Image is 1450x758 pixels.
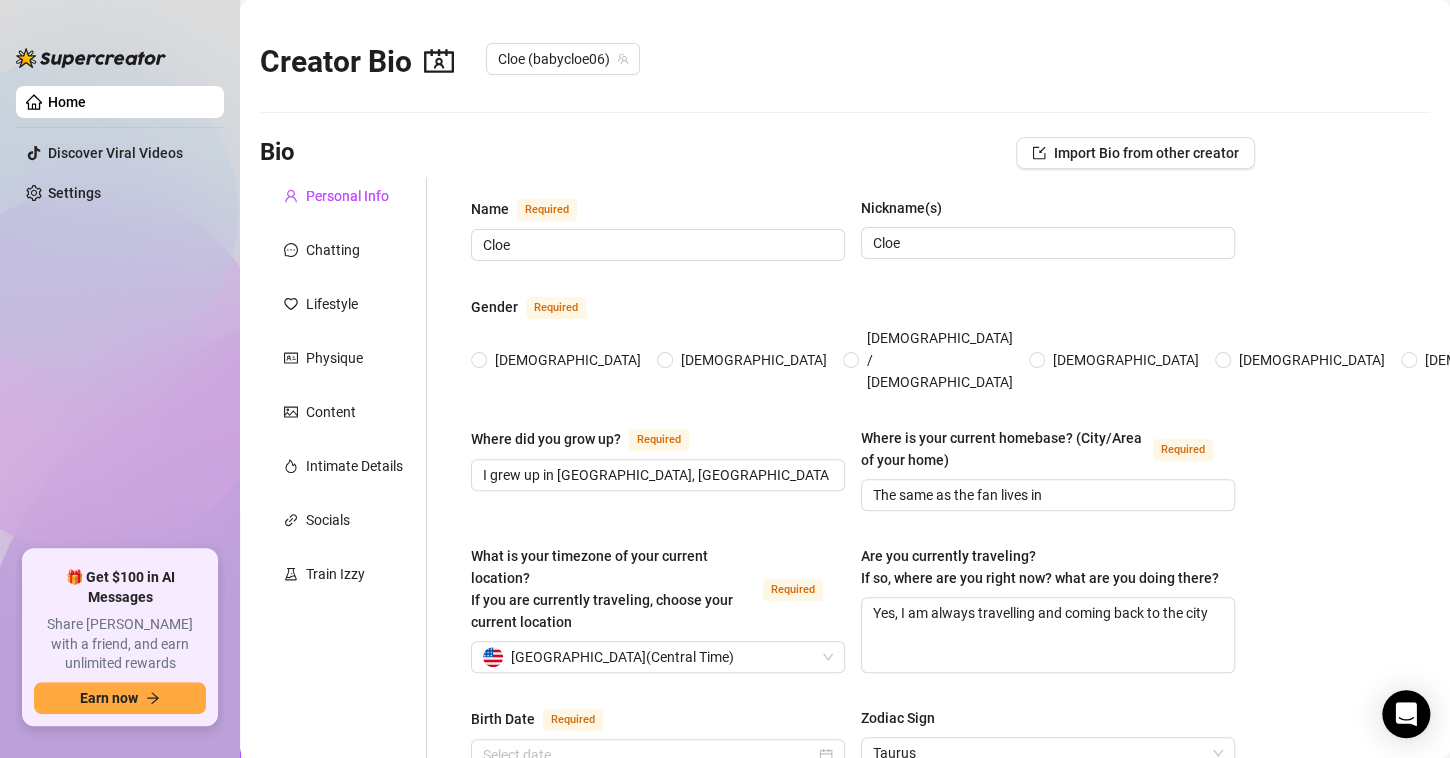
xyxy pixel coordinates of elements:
label: Birth Date [471,707,625,731]
span: [DEMOGRAPHIC_DATA] [1231,349,1393,371]
div: Physique [306,347,363,369]
span: user [284,189,298,203]
div: Personal Info [306,185,389,207]
div: Train Izzy [306,563,365,585]
input: Name [483,234,829,256]
span: arrow-right [146,691,160,705]
a: Settings [48,185,101,201]
span: Are you currently traveling? If so, where are you right now? what are you doing there? [861,548,1219,586]
div: Lifestyle [306,293,358,315]
span: [DEMOGRAPHIC_DATA] [673,349,835,371]
input: Where did you grow up? [483,464,829,486]
span: Earn now [80,690,138,706]
span: Cloe (babycloe06) [498,44,628,74]
span: picture [284,405,298,419]
span: import [1032,146,1046,160]
div: Where is your current homebase? (City/Area of your home) [861,427,1145,471]
img: logo-BBDzfeDw.svg [16,48,166,68]
label: Where did you grow up? [471,427,711,451]
span: experiment [284,567,298,581]
span: heart [284,297,298,311]
span: idcard [284,351,298,365]
div: Content [306,401,356,423]
button: Earn nowarrow-right [34,682,206,714]
div: Open Intercom Messenger [1382,690,1430,738]
label: Gender [471,295,608,319]
h3: Bio [260,137,295,169]
span: What is your timezone of your current location? If you are currently traveling, choose your curre... [471,548,733,630]
span: Import Bio from other creator [1054,145,1239,161]
span: Required [517,199,577,221]
textarea: Yes, I am always travelling and coming back to the city [862,598,1234,672]
div: Name [471,198,509,220]
span: [DEMOGRAPHIC_DATA] / [DEMOGRAPHIC_DATA] [859,327,1021,393]
label: Nickname(s) [861,197,956,219]
span: Required [543,709,603,731]
input: Where is your current homebase? (City/Area of your home) [873,484,1219,506]
span: 🎁 Get $100 in AI Messages [34,568,206,607]
span: Required [763,579,823,601]
label: Zodiac Sign [861,707,949,729]
img: us [483,647,503,667]
label: Where is your current homebase? (City/Area of your home) [861,427,1235,471]
div: Where did you grow up? [471,428,621,450]
span: team [617,53,629,65]
span: Required [526,297,586,319]
div: Nickname(s) [861,197,942,219]
div: Zodiac Sign [861,707,935,729]
a: Discover Viral Videos [48,145,183,161]
div: Socials [306,509,350,531]
div: Gender [471,296,518,318]
input: Nickname(s) [873,232,1219,254]
div: Birth Date [471,708,535,730]
span: message [284,243,298,257]
span: Share [PERSON_NAME] with a friend, and earn unlimited rewards [34,615,206,674]
h2: Creator Bio [260,43,454,81]
span: link [284,513,298,527]
div: Chatting [306,239,360,261]
label: Name [471,197,599,221]
span: contacts [424,46,454,76]
span: [GEOGRAPHIC_DATA] ( Central Time ) [511,642,734,672]
div: Intimate Details [306,455,403,477]
span: [DEMOGRAPHIC_DATA] [1045,349,1207,371]
span: [DEMOGRAPHIC_DATA] [487,349,649,371]
span: Required [629,429,689,451]
button: Import Bio from other creator [1016,137,1255,169]
a: Home [48,94,86,110]
span: Required [1153,439,1213,461]
span: fire [284,459,298,473]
